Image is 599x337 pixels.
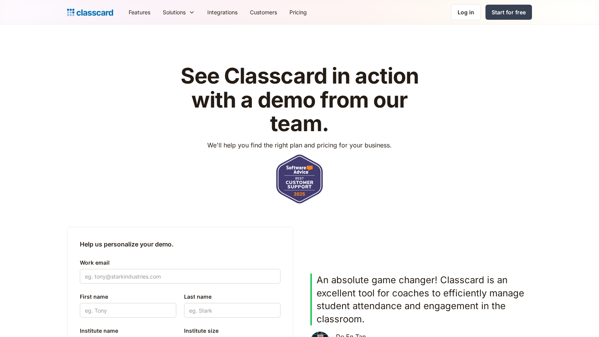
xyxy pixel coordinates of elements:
strong: See Classcard in action with a demo from our team. [181,63,419,137]
label: Institute name [80,326,176,335]
h2: Help us personalize your demo. [80,239,281,249]
input: eg. Tony [80,303,176,318]
a: Integrations [201,3,244,21]
label: Last name [184,292,281,301]
a: Features [122,3,157,21]
div: Solutions [157,3,201,21]
input: eg. tony@starkindustries.com [80,269,281,284]
div: Start for free [492,8,526,16]
a: Log in [451,4,481,20]
p: An absolute game changer! Classcard is an excellent tool for coaches to efficiently manage studen... [317,274,527,325]
a: Customers [244,3,283,21]
input: eg. Stark [184,303,281,318]
a: Pricing [283,3,313,21]
p: We'll help you find the right plan and pricing for your business. [207,140,392,150]
a: Logo [67,7,113,18]
a: Start for free [485,5,532,20]
label: First name [80,292,176,301]
label: Work email [80,258,281,267]
label: Institute size [184,326,281,335]
div: Solutions [163,8,186,16]
div: Log in [458,8,474,16]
